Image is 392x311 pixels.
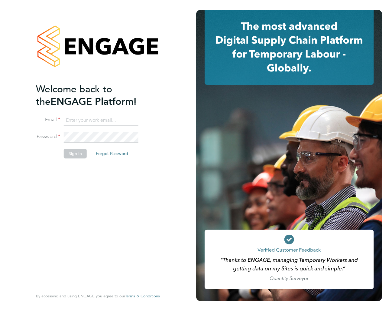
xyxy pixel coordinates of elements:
button: Sign In [64,149,87,158]
span: Welcome back to the [36,83,112,108]
a: Terms & Conditions [125,294,160,299]
label: Email [36,117,60,123]
h2: ENGAGE Platform! [36,83,154,108]
input: Enter your work email... [64,115,138,126]
button: Forgot Password [91,149,133,158]
span: Terms & Conditions [125,294,160,299]
label: Password [36,134,60,140]
span: By accessing and using ENGAGE you agree to our [36,294,160,299]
